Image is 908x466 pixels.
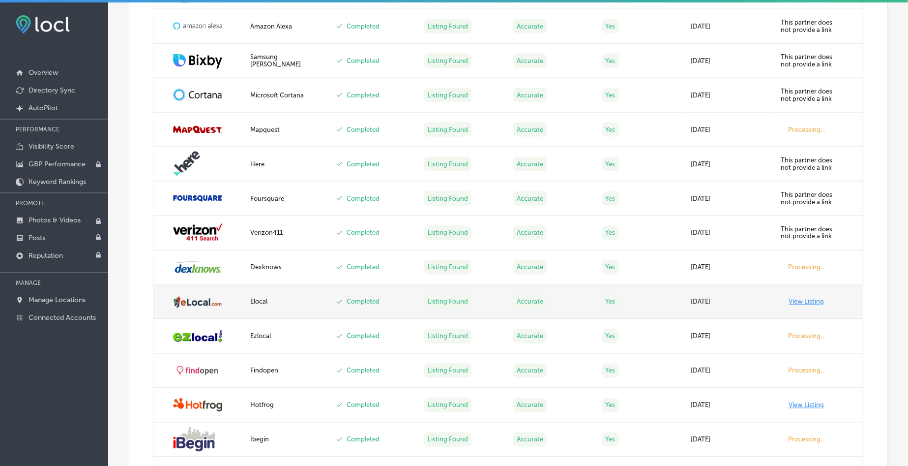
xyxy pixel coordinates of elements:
[173,398,222,412] img: hotfrog.png
[424,329,471,343] label: Listing Found
[685,113,774,147] td: [DATE]
[781,225,832,240] label: This partner does not provide a link
[602,54,619,68] label: Yes
[29,296,86,304] p: Manage Locations
[173,224,222,242] img: verizon411.png
[347,298,380,306] label: Completed
[513,329,547,343] label: Accurate
[602,19,619,33] label: Yes
[424,398,471,412] label: Listing Found
[347,57,380,64] label: Completed
[685,44,774,78] td: [DATE]
[424,123,471,137] label: Listing Found
[29,251,63,260] p: Reputation
[513,191,547,206] label: Accurate
[685,182,774,216] td: [DATE]
[602,433,619,447] label: Yes
[173,330,222,343] img: ezlocal.png
[602,329,619,343] label: Yes
[424,295,471,309] label: Listing Found
[173,89,222,101] img: cortana-logo.png
[347,367,380,374] label: Completed
[347,23,380,30] label: Completed
[685,250,774,285] td: [DATE]
[347,264,380,271] label: Completed
[424,19,471,33] label: Listing Found
[789,402,824,409] a: View Listing
[16,15,70,33] img: fda3e92497d09a02dc62c9cd864e3231.png
[685,9,774,44] td: [DATE]
[173,427,215,452] img: ibegin.png
[602,295,619,309] label: Yes
[685,216,774,250] td: [DATE]
[602,88,619,102] label: Yes
[29,234,45,242] p: Posts
[685,423,774,457] td: [DATE]
[250,195,324,202] div: Foursquare
[513,157,547,171] label: Accurate
[789,298,824,306] a: View Listing
[513,88,547,102] label: Accurate
[513,295,547,309] label: Accurate
[173,152,200,176] img: here.png
[685,78,774,113] td: [DATE]
[513,226,547,240] label: Accurate
[250,126,324,133] div: Mapquest
[424,433,471,447] label: Listing Found
[29,160,86,168] p: GBP Performance
[29,178,86,186] p: Keyword Rankings
[788,126,825,133] label: Processing...
[781,88,832,102] label: This partner does not provide a link
[424,191,471,206] label: Listing Found
[173,52,222,69] img: Bixby.png
[29,216,81,224] p: Photos & Videos
[602,226,619,240] label: Yes
[250,333,324,340] div: Ezlocal
[347,436,380,443] label: Completed
[250,264,324,271] div: Dexknows
[173,363,222,378] img: findopen.png
[173,193,222,204] img: foursquare.png
[602,191,619,206] label: Yes
[173,126,222,133] img: mapquest.png
[424,364,471,378] label: Listing Found
[347,92,380,99] label: Completed
[29,142,74,151] p: Visibility Score
[424,226,471,240] label: Listing Found
[250,23,324,30] div: Amazon Alexa
[513,19,547,33] label: Accurate
[250,436,324,443] div: Ibegin
[685,354,774,388] td: [DATE]
[781,191,832,206] label: This partner does not provide a link
[788,436,825,443] label: Processing...
[173,21,222,31] img: amazon-alexa.png
[424,157,471,171] label: Listing Found
[602,123,619,137] label: Yes
[602,260,619,275] label: Yes
[513,260,547,275] label: Accurate
[781,53,832,68] label: This partner does not provide a link
[513,398,547,412] label: Accurate
[250,298,324,306] div: Elocal
[173,261,222,275] img: dexknows.png
[685,285,774,319] td: [DATE]
[347,333,380,340] label: Completed
[602,364,619,378] label: Yes
[29,68,58,77] p: Overview
[250,160,324,168] div: Here
[347,160,380,168] label: Completed
[788,264,825,271] label: Processing...
[347,126,380,133] label: Completed
[424,88,471,102] label: Listing Found
[424,260,471,275] label: Listing Found
[513,54,547,68] label: Accurate
[173,295,222,309] img: elocal.png
[788,367,825,374] label: Processing...
[685,147,774,182] td: [DATE]
[788,333,825,340] label: Processing...
[347,402,380,409] label: Completed
[29,313,96,322] p: Connected Accounts
[685,319,774,354] td: [DATE]
[781,19,832,33] label: This partner does not provide a link
[29,86,75,94] p: Directory Sync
